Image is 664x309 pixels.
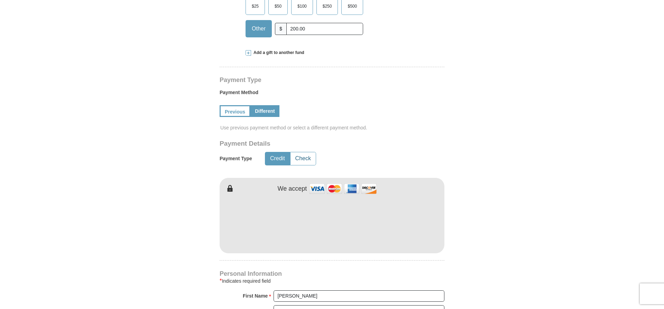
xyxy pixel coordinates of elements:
[248,24,269,34] span: Other
[243,291,268,301] strong: First Name
[220,271,444,276] h4: Personal Information
[220,277,444,285] div: Indicates required field
[250,105,279,117] a: Different
[275,23,287,35] span: $
[248,1,262,11] span: $25
[344,1,360,11] span: $500
[220,156,252,162] h5: Payment Type
[251,50,304,56] span: Add a gift to another fund
[220,77,444,83] h4: Payment Type
[290,152,316,165] button: Check
[265,152,290,165] button: Credit
[319,1,335,11] span: $250
[220,105,250,117] a: Previous
[220,124,445,131] span: Use previous payment method or select a different payment method.
[294,1,310,11] span: $100
[286,23,363,35] input: Other Amount
[308,181,378,196] img: credit cards accepted
[278,185,307,193] h4: We accept
[220,89,444,99] label: Payment Method
[271,1,285,11] span: $50
[220,140,396,148] h3: Payment Details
